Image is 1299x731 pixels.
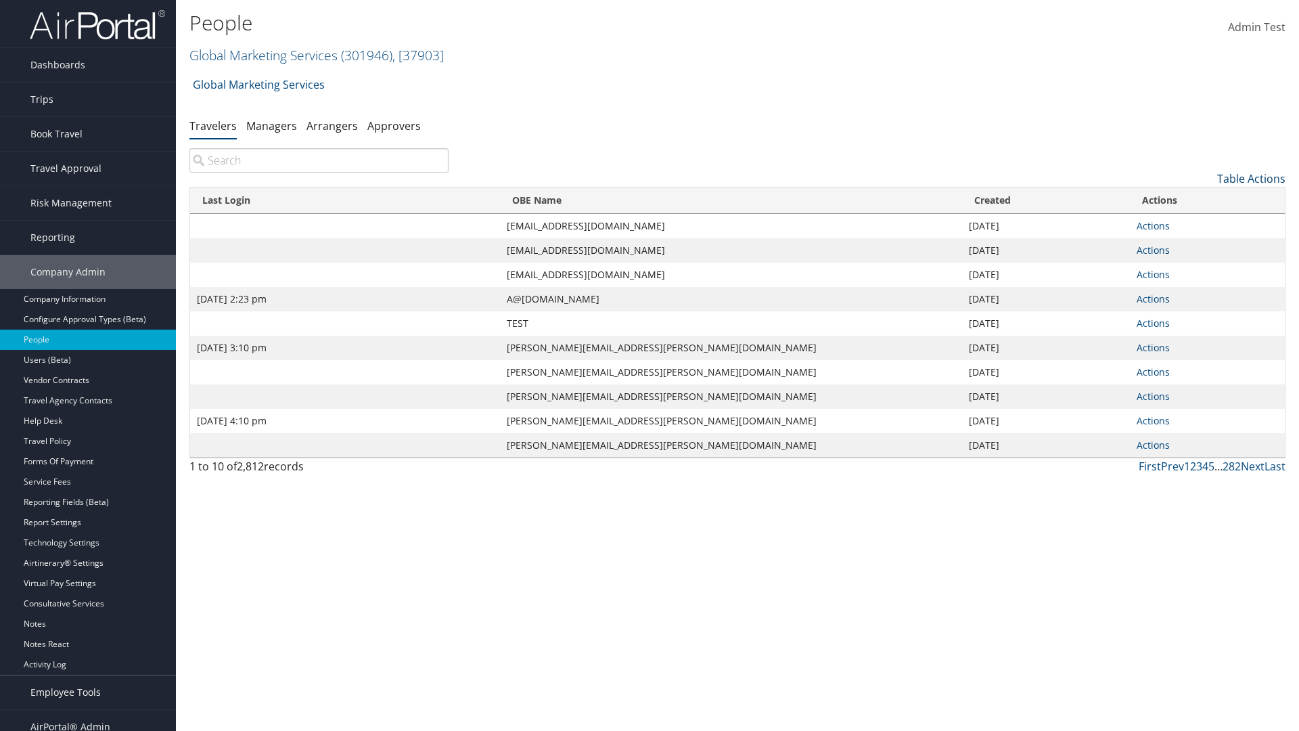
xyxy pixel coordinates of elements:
[500,384,963,409] td: [PERSON_NAME][EMAIL_ADDRESS][PERSON_NAME][DOMAIN_NAME]
[392,46,444,64] span: , [ 37903 ]
[1137,317,1170,330] a: Actions
[189,9,920,37] h1: People
[500,360,963,384] td: [PERSON_NAME][EMAIL_ADDRESS][PERSON_NAME][DOMAIN_NAME]
[1137,341,1170,354] a: Actions
[367,118,421,133] a: Approvers
[1208,459,1214,474] a: 5
[500,336,963,360] td: [PERSON_NAME][EMAIL_ADDRESS][PERSON_NAME][DOMAIN_NAME]
[1228,20,1285,35] span: Admin Test
[962,384,1130,409] td: [DATE]
[189,148,449,173] input: Search
[1137,365,1170,378] a: Actions
[1184,459,1190,474] a: 1
[306,118,358,133] a: Arrangers
[30,186,112,220] span: Risk Management
[1241,459,1264,474] a: Next
[962,263,1130,287] td: [DATE]
[500,238,963,263] td: [EMAIL_ADDRESS][DOMAIN_NAME]
[1161,459,1184,474] a: Prev
[1202,459,1208,474] a: 4
[962,311,1130,336] td: [DATE]
[962,360,1130,384] td: [DATE]
[30,221,75,254] span: Reporting
[1137,292,1170,305] a: Actions
[500,409,963,433] td: [PERSON_NAME][EMAIL_ADDRESS][PERSON_NAME][DOMAIN_NAME]
[962,433,1130,458] td: [DATE]
[190,336,500,360] td: [DATE] 3:10 pm
[1228,7,1285,49] a: Admin Test
[189,458,449,481] div: 1 to 10 of records
[1137,439,1170,451] a: Actions
[1214,459,1223,474] span: …
[500,263,963,287] td: [EMAIL_ADDRESS][DOMAIN_NAME]
[500,214,963,238] td: [EMAIL_ADDRESS][DOMAIN_NAME]
[500,187,963,214] th: OBE Name: activate to sort column ascending
[30,48,85,82] span: Dashboards
[30,675,101,709] span: Employee Tools
[190,287,500,311] td: [DATE] 2:23 pm
[30,152,101,185] span: Travel Approval
[190,187,500,214] th: Last Login: activate to sort column ascending
[1137,414,1170,427] a: Actions
[962,187,1130,214] th: Created: activate to sort column ascending
[190,409,500,433] td: [DATE] 4:10 pm
[500,433,963,458] td: [PERSON_NAME][EMAIL_ADDRESS][PERSON_NAME][DOMAIN_NAME]
[237,459,264,474] span: 2,812
[1217,171,1285,186] a: Table Actions
[193,71,325,98] a: Global Marketing Services
[189,46,444,64] a: Global Marketing Services
[30,83,53,116] span: Trips
[1223,459,1241,474] a: 282
[962,336,1130,360] td: [DATE]
[962,287,1130,311] td: [DATE]
[1139,459,1161,474] a: First
[962,409,1130,433] td: [DATE]
[1137,219,1170,232] a: Actions
[246,118,297,133] a: Managers
[341,46,392,64] span: ( 301946 )
[30,9,165,41] img: airportal-logo.png
[189,118,237,133] a: Travelers
[962,214,1130,238] td: [DATE]
[30,117,83,151] span: Book Travel
[962,238,1130,263] td: [DATE]
[30,255,106,289] span: Company Admin
[500,287,963,311] td: A@[DOMAIN_NAME]
[1137,390,1170,403] a: Actions
[1190,459,1196,474] a: 2
[1137,268,1170,281] a: Actions
[500,311,963,336] td: TEST
[1130,187,1285,214] th: Actions
[1264,459,1285,474] a: Last
[1137,244,1170,257] a: Actions
[1196,459,1202,474] a: 3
